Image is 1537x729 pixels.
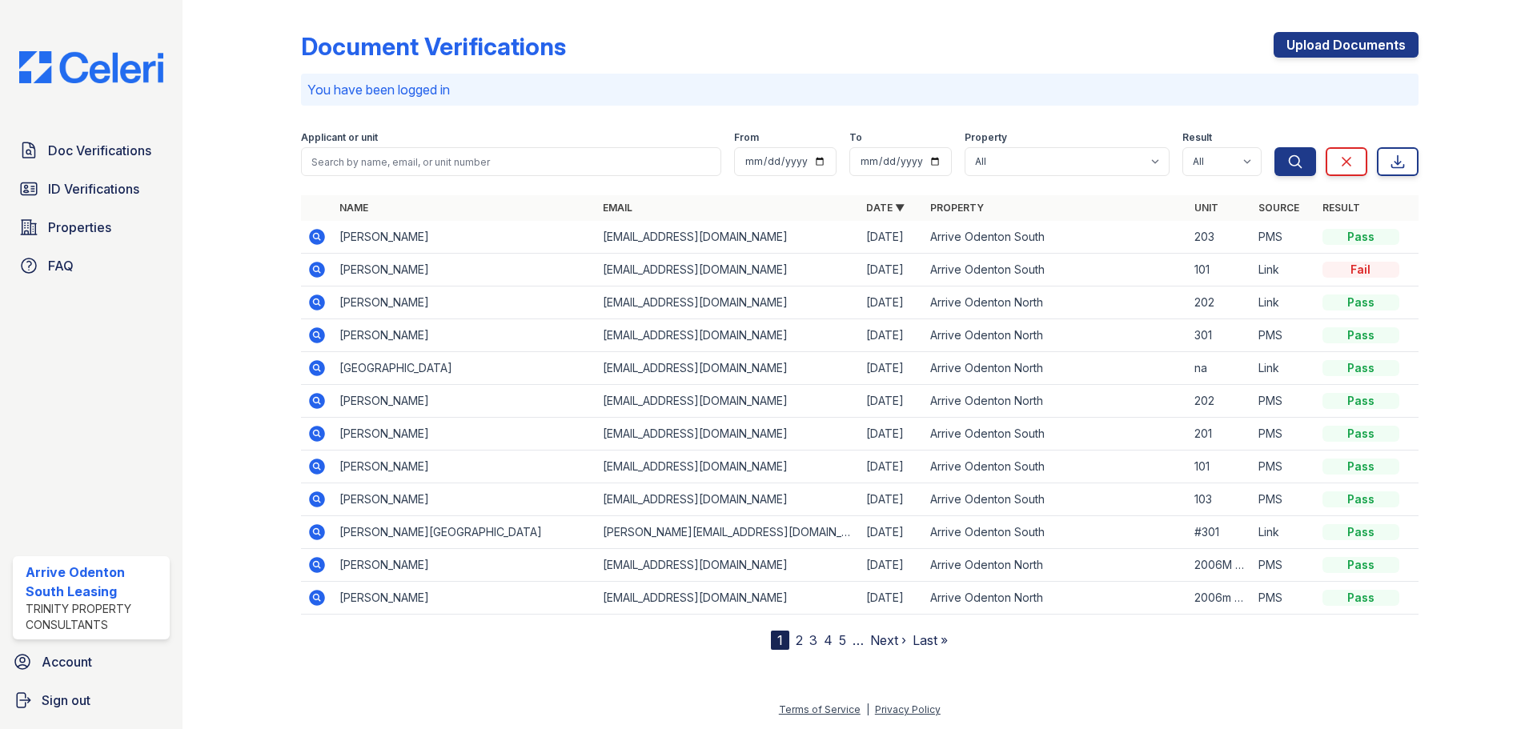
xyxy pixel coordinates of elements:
div: Fail [1322,262,1399,278]
td: 101 [1188,451,1252,483]
td: [EMAIL_ADDRESS][DOMAIN_NAME] [596,385,860,418]
td: Arrive Odenton North [924,286,1187,319]
a: Terms of Service [779,703,861,715]
label: Applicant or unit [301,131,378,144]
td: 203 [1188,221,1252,254]
div: | [866,703,869,715]
a: 3 [809,632,817,648]
td: [PERSON_NAME] [333,385,596,418]
td: 201 [1188,418,1252,451]
td: [DATE] [860,483,924,516]
td: Arrive Odenton North [924,385,1187,418]
td: 301 [1188,319,1252,352]
td: [EMAIL_ADDRESS][DOMAIN_NAME] [596,319,860,352]
td: [DATE] [860,582,924,615]
label: Property [965,131,1007,144]
td: Arrive Odenton South [924,221,1187,254]
a: Unit [1194,202,1218,214]
label: From [734,131,759,144]
a: Email [603,202,632,214]
td: [PERSON_NAME] [333,483,596,516]
td: PMS [1252,418,1316,451]
td: Arrive Odenton South [924,451,1187,483]
div: Pass [1322,393,1399,409]
td: [PERSON_NAME][EMAIL_ADDRESS][DOMAIN_NAME] [596,516,860,549]
a: Next › [870,632,906,648]
div: Pass [1322,557,1399,573]
td: [EMAIL_ADDRESS][DOMAIN_NAME] [596,221,860,254]
span: Doc Verifications [48,141,151,160]
td: Arrive Odenton North [924,352,1187,385]
div: Pass [1322,524,1399,540]
a: Doc Verifications [13,134,170,166]
td: 101 [1188,254,1252,286]
td: [DATE] [860,221,924,254]
td: [PERSON_NAME] [333,319,596,352]
div: Document Verifications [301,32,566,61]
td: [EMAIL_ADDRESS][DOMAIN_NAME] [596,418,860,451]
div: Pass [1322,590,1399,606]
div: Pass [1322,360,1399,376]
td: PMS [1252,451,1316,483]
div: Pass [1322,327,1399,343]
a: Date ▼ [866,202,905,214]
td: [PERSON_NAME] [333,582,596,615]
div: Pass [1322,459,1399,475]
td: [EMAIL_ADDRESS][DOMAIN_NAME] [596,286,860,319]
div: 1 [771,631,789,650]
span: Properties [48,218,111,237]
td: #301 [1188,516,1252,549]
td: Link [1252,254,1316,286]
div: Pass [1322,491,1399,507]
td: [EMAIL_ADDRESS][DOMAIN_NAME] [596,352,860,385]
a: Result [1322,202,1360,214]
td: [PERSON_NAME] [333,549,596,582]
td: Arrive Odenton North [924,549,1187,582]
td: Link [1252,286,1316,319]
td: 2006m 304 [1188,582,1252,615]
span: FAQ [48,256,74,275]
a: Privacy Policy [875,703,941,715]
td: Arrive Odenton South [924,254,1187,286]
td: [DATE] [860,516,924,549]
a: Upload Documents [1274,32,1419,58]
img: CE_Logo_Blue-a8612792a0a2168367f1c8372b55b34899dd931a85d93a1a3d3e32e68fde9ad4.png [6,51,176,83]
a: 2 [796,632,803,648]
td: Arrive Odenton North [924,582,1187,615]
td: [PERSON_NAME] [333,254,596,286]
td: 103 [1188,483,1252,516]
td: PMS [1252,385,1316,418]
a: FAQ [13,250,170,282]
td: [DATE] [860,352,924,385]
td: Arrive Odenton South [924,516,1187,549]
td: [DATE] [860,254,924,286]
a: 4 [824,632,833,648]
td: [EMAIL_ADDRESS][DOMAIN_NAME] [596,549,860,582]
td: [EMAIL_ADDRESS][DOMAIN_NAME] [596,254,860,286]
span: … [853,631,864,650]
td: [GEOGRAPHIC_DATA] [333,352,596,385]
a: Last » [913,632,948,648]
td: na [1188,352,1252,385]
td: 202 [1188,286,1252,319]
td: [PERSON_NAME] [333,221,596,254]
a: Source [1258,202,1299,214]
td: Arrive Odenton North [924,319,1187,352]
td: PMS [1252,483,1316,516]
a: Sign out [6,684,176,716]
div: Trinity Property Consultants [26,601,163,633]
td: [PERSON_NAME] [333,451,596,483]
div: Pass [1322,229,1399,245]
a: Name [339,202,368,214]
td: [PERSON_NAME] [333,286,596,319]
span: Account [42,652,92,671]
td: [EMAIL_ADDRESS][DOMAIN_NAME] [596,582,860,615]
td: [DATE] [860,286,924,319]
td: [EMAIL_ADDRESS][DOMAIN_NAME] [596,483,860,516]
td: [DATE] [860,319,924,352]
a: Properties [13,211,170,243]
td: PMS [1252,582,1316,615]
p: You have been logged in [307,80,1412,99]
span: ID Verifications [48,179,139,198]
